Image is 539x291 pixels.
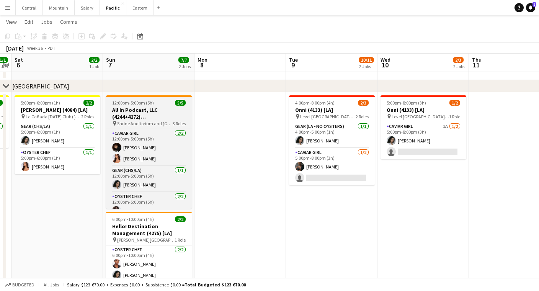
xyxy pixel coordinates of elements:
[106,166,192,192] app-card-role: Gear (CHS/LA)1/112:00pm-5:00pm (5h)[PERSON_NAME]
[89,64,99,69] div: 1 Job
[21,17,36,27] a: Edit
[106,223,192,237] h3: Hello! Destination Management (4275) [LA]
[178,57,189,63] span: 7/7
[453,64,465,69] div: 2 Jobs
[100,0,126,15] button: Pacific
[106,129,192,166] app-card-role: Caviar Girl2/212:00pm-5:00pm (5h)[PERSON_NAME][PERSON_NAME]
[179,64,191,69] div: 2 Jobs
[67,282,246,288] div: Salary $123 670.00 + Expenses $0.00 + Subsistence $0.00 =
[16,0,43,15] button: Central
[12,82,69,90] div: [GEOGRAPHIC_DATA]
[21,100,60,106] span: 5:00pm-6:00pm (1h)
[289,95,375,185] app-job-card: 4:00pm-8:00pm (4h)2/3Onni (4133) [LA] Level [GEOGRAPHIC_DATA] - [GEOGRAPHIC_DATA]2 RolesGear (LA ...
[392,114,449,119] span: Level [GEOGRAPHIC_DATA] - [GEOGRAPHIC_DATA]
[532,2,536,7] span: 2
[381,122,466,159] app-card-role: Caviar Girl1A1/25:00pm-8:00pm (3h)[PERSON_NAME]
[381,95,466,159] app-job-card: 5:00pm-8:00pm (3h)1/2Onni (4133) [LA] Level [GEOGRAPHIC_DATA] - [GEOGRAPHIC_DATA]1 RoleCaviar Gir...
[105,60,115,69] span: 7
[173,121,186,126] span: 3 Roles
[106,95,192,209] app-job-card: 12:00pm-5:00pm (5h)5/5All In Podcast, LLC (4244+4272) [[GEOGRAPHIC_DATA]] Shrine Auditorium and [...
[24,18,33,25] span: Edit
[15,122,100,148] app-card-role: Gear (CHS/LA)1/15:00pm-6:00pm (1h)[PERSON_NAME]
[60,18,77,25] span: Comms
[289,148,375,185] app-card-role: Caviar Girl1/25:00pm-8:00pm (3h)[PERSON_NAME]
[25,45,44,51] span: Week 36
[289,106,375,113] h3: Onni (4133) [LA]
[15,56,23,63] span: Sat
[106,192,192,229] app-card-role: Oyster Chef2/212:00pm-5:00pm (5h)[PERSON_NAME]
[289,56,298,63] span: Tue
[4,281,36,289] button: Budgeted
[3,17,20,27] a: View
[83,100,94,106] span: 2/2
[175,100,186,106] span: 5/5
[106,212,192,283] app-job-card: 6:00pm-10:00pm (4h)2/2Hello! Destination Management (4275) [LA] [PERSON_NAME][GEOGRAPHIC_DATA] ([...
[117,121,173,126] span: Shrine Auditorium and [GEOGRAPHIC_DATA]
[126,0,154,15] button: Eastern
[112,216,154,222] span: 6:00pm-10:00pm (4h)
[295,100,335,106] span: 4:00pm-8:00pm (4h)
[26,114,81,119] span: La Cañada [DATE] Club ([GEOGRAPHIC_DATA], [GEOGRAPHIC_DATA])
[449,100,460,106] span: 1/2
[41,18,52,25] span: Jobs
[300,114,356,119] span: Level [GEOGRAPHIC_DATA] - [GEOGRAPHIC_DATA]
[106,106,192,120] h3: All In Podcast, LLC (4244+4272) [[GEOGRAPHIC_DATA]]
[379,60,390,69] span: 10
[175,237,186,243] span: 1 Role
[57,17,80,27] a: Comms
[288,60,298,69] span: 9
[42,282,60,288] span: All jobs
[15,106,100,113] h3: [PERSON_NAME] (4084) [LA]
[13,60,23,69] span: 6
[356,114,369,119] span: 2 Roles
[175,216,186,222] span: 2/2
[359,57,374,63] span: 10/11
[526,3,535,12] a: 2
[75,0,100,15] button: Salary
[196,60,207,69] span: 8
[381,106,466,113] h3: Onni (4133) [LA]
[471,60,482,69] span: 11
[381,56,390,63] span: Wed
[453,57,464,63] span: 2/3
[358,100,369,106] span: 2/3
[106,56,115,63] span: Sun
[47,45,56,51] div: PDT
[81,114,94,119] span: 2 Roles
[38,17,56,27] a: Jobs
[15,95,100,174] app-job-card: 5:00pm-6:00pm (1h)2/2[PERSON_NAME] (4084) [LA] La Cañada [DATE] Club ([GEOGRAPHIC_DATA], [GEOGRAP...
[43,0,75,15] button: Mountain
[12,282,34,288] span: Budgeted
[112,100,154,106] span: 12:00pm-5:00pm (5h)
[449,114,460,119] span: 1 Role
[185,282,246,288] span: Total Budgeted $123 670.00
[472,56,482,63] span: Thu
[6,18,17,25] span: View
[89,57,100,63] span: 2/2
[198,56,207,63] span: Mon
[15,148,100,174] app-card-role: Oyster Chef1/15:00pm-6:00pm (1h)[PERSON_NAME]
[359,64,374,69] div: 2 Jobs
[106,245,192,283] app-card-role: Oyster Chef2/26:00pm-10:00pm (4h)[PERSON_NAME][PERSON_NAME]
[6,44,24,52] div: [DATE]
[289,122,375,148] app-card-role: Gear (LA - NO oysters)1/14:00pm-5:00pm (1h)[PERSON_NAME]
[117,237,175,243] span: [PERSON_NAME][GEOGRAPHIC_DATA] ([GEOGRAPHIC_DATA], [GEOGRAPHIC_DATA])
[387,100,426,106] span: 5:00pm-8:00pm (3h)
